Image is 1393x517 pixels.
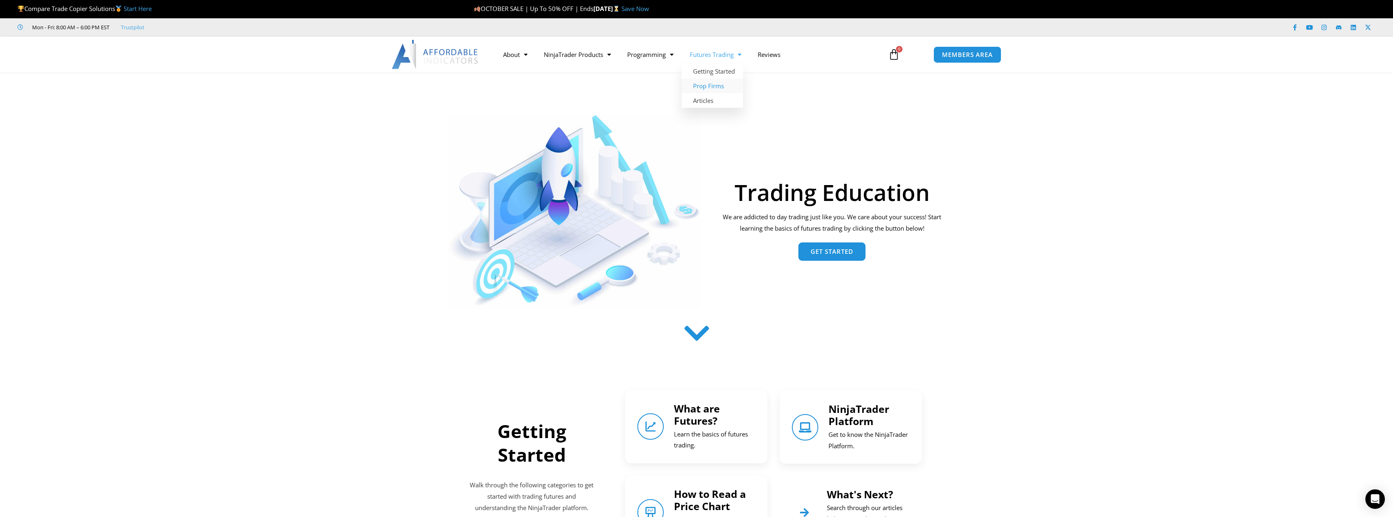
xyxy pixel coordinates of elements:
a: 0 [876,43,912,66]
ul: Futures Trading [682,64,743,108]
a: Save Now [621,4,649,13]
a: Reviews [750,45,789,64]
span: 0 [896,46,903,52]
a: How to Read a Price Chart [674,487,746,513]
strong: [DATE] [593,4,621,13]
span: Get Started [811,249,853,255]
span: MEMBERS AREA [942,52,993,58]
a: About [495,45,536,64]
span: OCTOBER SALE | Up To 50% OFF | Ends [474,4,593,13]
a: Articles [682,93,743,108]
a: What are Futures? [637,413,664,440]
p: We are addicted to day trading just like you. We care about your success! Start learning the basi... [717,212,946,234]
a: NinjaTrader Products [536,45,619,64]
img: 🥇 [116,6,122,12]
p: Get to know the NinjaTrader Platform. [828,429,910,452]
a: What are Futures? [674,401,720,428]
span: Compare Trade Copier Solutions [17,4,152,13]
img: 🍂 [474,6,480,12]
nav: Menu [495,45,879,64]
a: What's Next? [827,487,893,501]
img: ⌛ [613,6,619,12]
a: Getting Started [682,64,743,79]
a: Programming [619,45,682,64]
img: AdobeStock 293954085 1 Converted | Affordable Indicators – NinjaTrader [447,115,702,309]
p: Walk through the following categories to get started with trading futures and understanding the N... [469,480,595,514]
a: NinjaTrader Platform [828,402,889,428]
h1: Trading Education [717,181,946,203]
div: Open Intercom Messenger [1365,489,1385,509]
p: Learn the basics of futures trading. [674,429,755,452]
h2: Getting Started [469,419,595,467]
a: Prop Firms [682,79,743,93]
a: MEMBERS AREA [933,46,1001,63]
a: NinjaTrader Platform [792,414,818,441]
a: Trustpilot [121,22,144,32]
a: Get Started [798,242,865,261]
a: Start Here [124,4,152,13]
img: 🏆 [18,6,24,12]
span: Mon - Fri: 8:00 AM – 6:00 PM EST [30,22,109,32]
img: LogoAI | Affordable Indicators – NinjaTrader [392,40,479,69]
a: Futures Trading [682,45,750,64]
